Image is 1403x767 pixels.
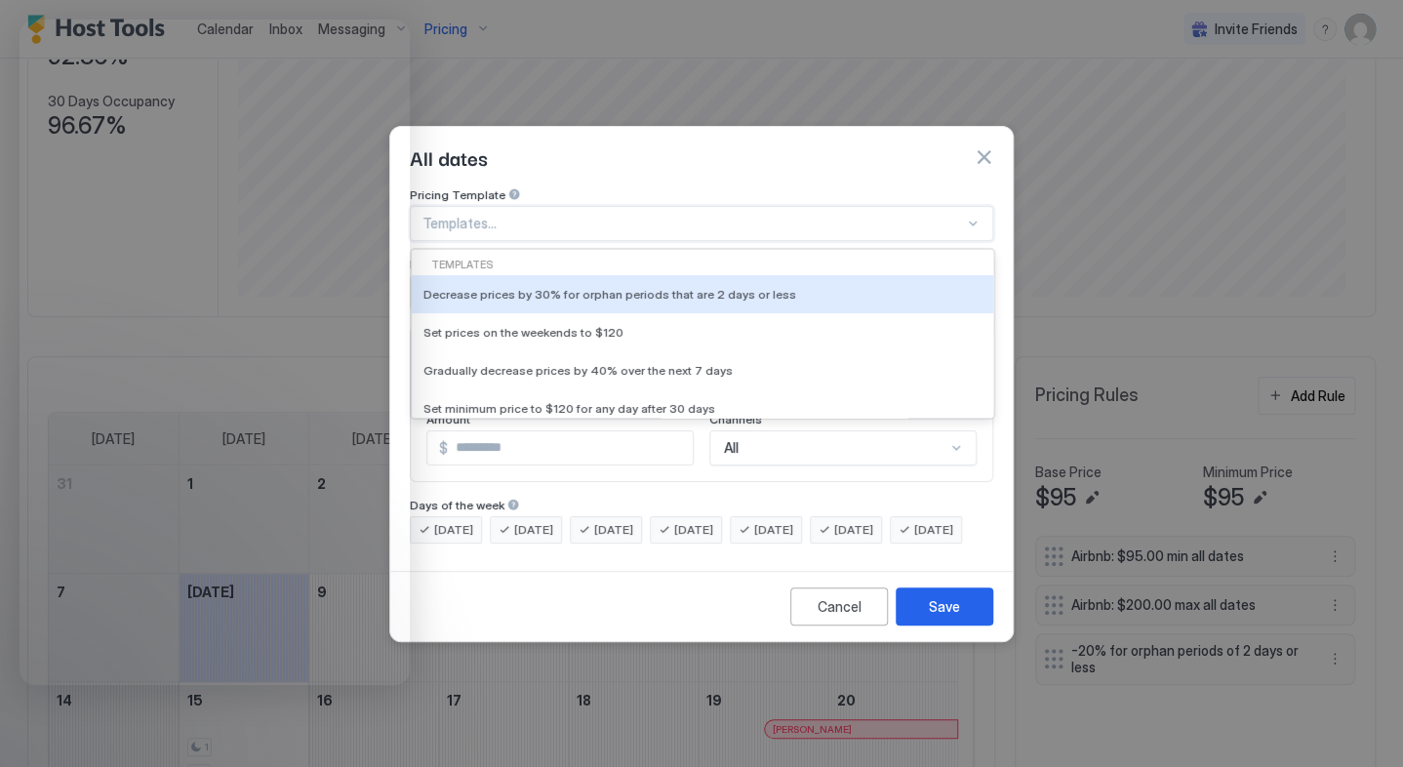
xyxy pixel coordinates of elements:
[434,521,473,539] span: [DATE]
[818,596,862,617] div: Cancel
[754,521,793,539] span: [DATE]
[20,701,66,747] iframe: Intercom live chat
[834,521,873,539] span: [DATE]
[423,401,715,416] span: Set minimum price to $120 for any day after 30 days
[410,257,465,271] span: Rule Type
[896,587,993,626] button: Save
[410,142,488,172] span: All dates
[929,596,960,617] div: Save
[724,439,739,457] span: All
[674,521,713,539] span: [DATE]
[423,325,623,340] span: Set prices on the weekends to $120
[439,439,448,457] span: $
[20,20,410,685] iframe: Intercom live chat
[594,521,633,539] span: [DATE]
[514,521,553,539] span: [DATE]
[420,258,985,273] div: Templates
[448,431,693,464] input: Input Field
[914,521,953,539] span: [DATE]
[410,187,505,202] span: Pricing Template
[790,587,888,626] button: Cancel
[423,287,796,302] span: Decrease prices by 30% for orphan periods that are 2 days or less
[410,498,504,512] span: Days of the week
[423,363,733,378] span: Gradually decrease prices by 40% over the next 7 days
